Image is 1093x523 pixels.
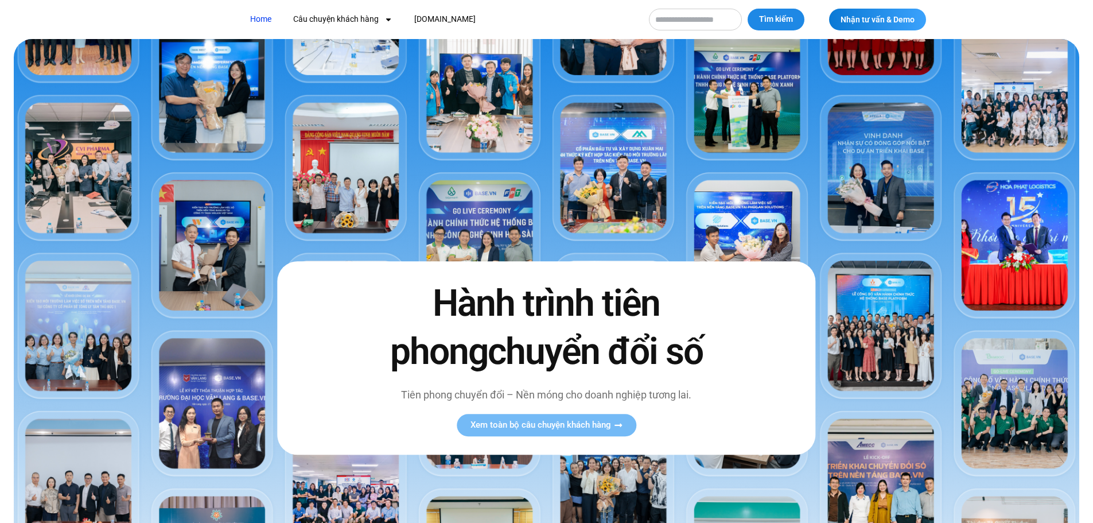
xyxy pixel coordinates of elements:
nav: Menu [242,9,637,30]
a: Câu chuyện khách hàng [285,9,401,30]
span: chuyển đổi số [488,330,703,373]
a: Xem toàn bộ câu chuyện khách hàng [457,414,636,436]
button: Tìm kiếm [748,9,804,30]
h2: Hành trình tiên phong [365,280,727,375]
p: Tiên phong chuyển đổi – Nền móng cho doanh nghiệp tương lai. [365,387,727,402]
span: Tìm kiếm [759,14,793,25]
a: Home [242,9,280,30]
a: Nhận tư vấn & Demo [829,9,926,30]
a: [DOMAIN_NAME] [406,9,484,30]
span: Xem toàn bộ câu chuyện khách hàng [470,421,611,429]
span: Nhận tư vấn & Demo [841,16,915,24]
